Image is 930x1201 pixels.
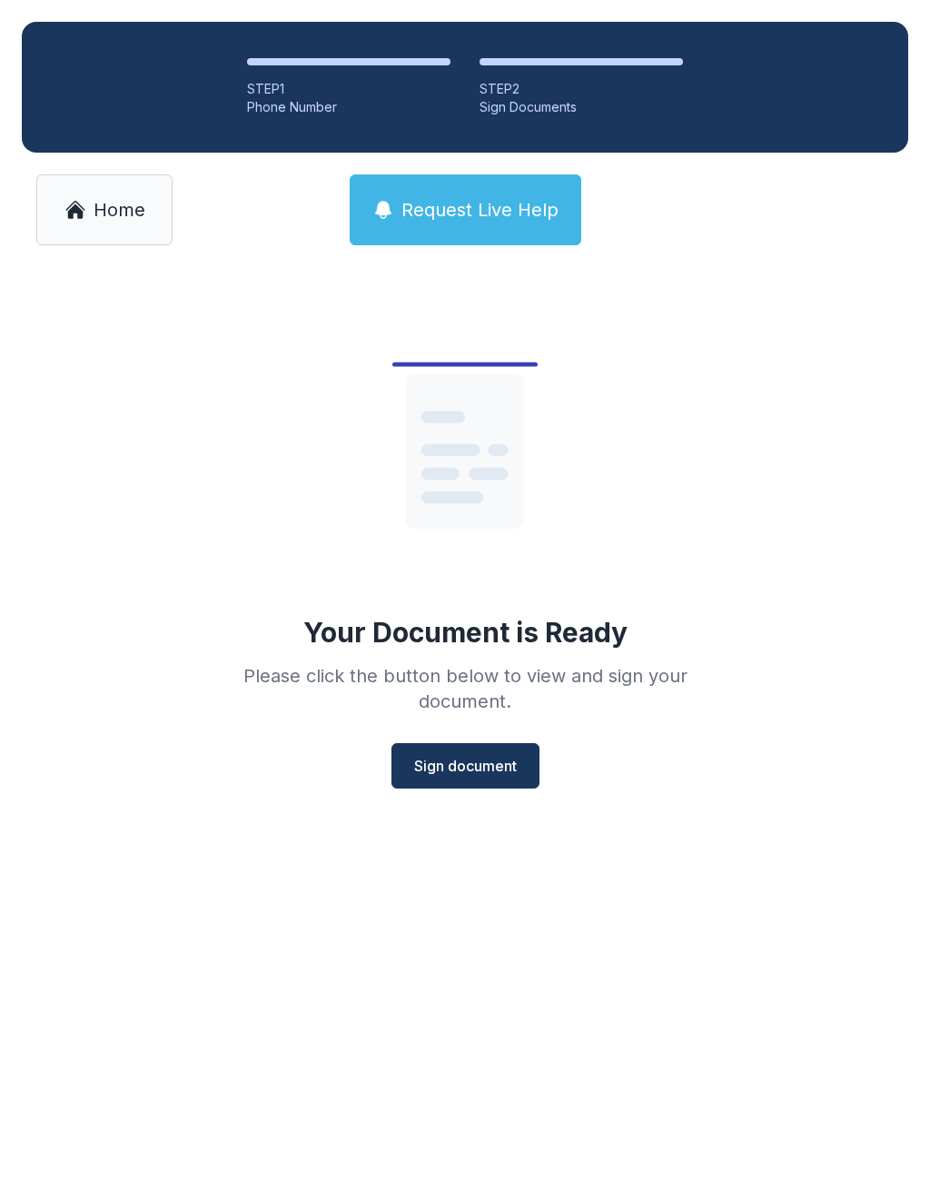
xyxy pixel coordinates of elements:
[303,616,628,649] div: Your Document is Ready
[94,197,145,223] span: Home
[480,98,683,116] div: Sign Documents
[480,80,683,98] div: STEP 2
[401,197,559,223] span: Request Live Help
[203,663,727,714] div: Please click the button below to view and sign your document.
[414,755,517,777] span: Sign document
[247,98,450,116] div: Phone Number
[247,80,450,98] div: STEP 1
